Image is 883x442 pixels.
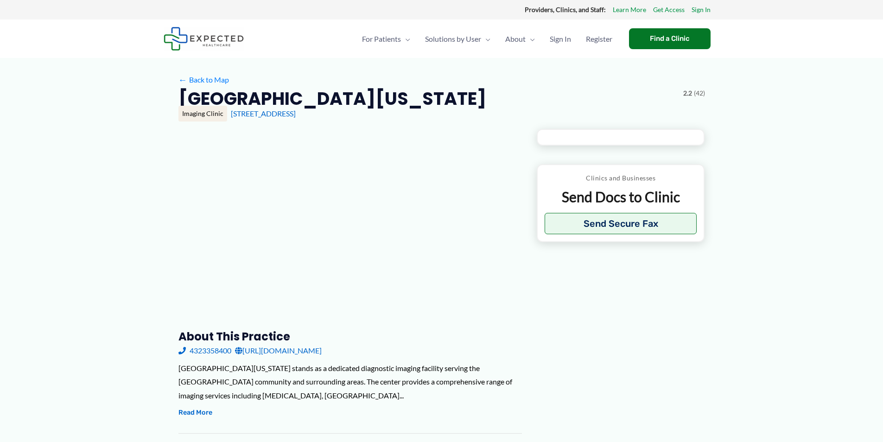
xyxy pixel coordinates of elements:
span: Sign In [550,23,571,55]
span: Menu Toggle [401,23,410,55]
p: Clinics and Businesses [545,172,697,184]
a: Find a Clinic [629,28,711,49]
a: 4323358400 [178,344,231,358]
img: Expected Healthcare Logo - side, dark font, small [164,27,244,51]
a: [STREET_ADDRESS] [231,109,296,118]
a: [URL][DOMAIN_NAME] [235,344,322,358]
div: Imaging Clinic [178,106,227,122]
a: Sign In [692,4,711,16]
span: (42) [694,87,705,99]
p: Send Docs to Clinic [545,188,697,206]
a: Register [578,23,620,55]
a: For PatientsMenu Toggle [355,23,418,55]
span: Menu Toggle [481,23,490,55]
button: Send Secure Fax [545,213,697,234]
span: 2.2 [683,87,692,99]
button: Read More [178,407,212,418]
nav: Primary Site Navigation [355,23,620,55]
a: Solutions by UserMenu Toggle [418,23,498,55]
strong: Providers, Clinics, and Staff: [525,6,606,13]
span: Register [586,23,612,55]
span: Menu Toggle [526,23,535,55]
h2: [GEOGRAPHIC_DATA][US_STATE] [178,87,486,110]
span: About [505,23,526,55]
span: ← [178,75,187,84]
span: Solutions by User [425,23,481,55]
a: Learn More [613,4,646,16]
div: [GEOGRAPHIC_DATA][US_STATE] stands as a dedicated diagnostic imaging facility serving the [GEOGRA... [178,361,522,403]
a: Get Access [653,4,685,16]
a: Sign In [542,23,578,55]
span: For Patients [362,23,401,55]
a: ←Back to Map [178,73,229,87]
h3: About this practice [178,329,522,344]
a: AboutMenu Toggle [498,23,542,55]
